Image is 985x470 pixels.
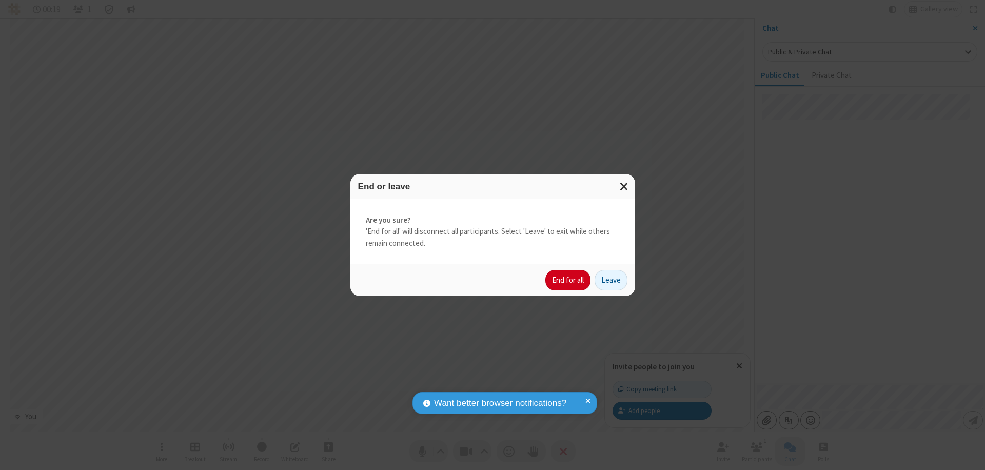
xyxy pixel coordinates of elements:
[358,182,627,191] h3: End or leave
[434,397,566,410] span: Want better browser notifications?
[350,199,635,265] div: 'End for all' will disconnect all participants. Select 'Leave' to exit while others remain connec...
[545,270,590,290] button: End for all
[366,214,620,226] strong: Are you sure?
[614,174,635,199] button: Close modal
[595,270,627,290] button: Leave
